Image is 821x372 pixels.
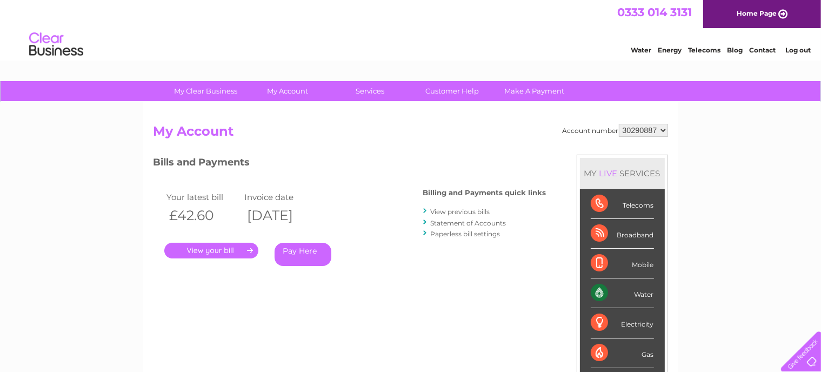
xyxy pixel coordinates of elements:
[153,124,668,144] h2: My Account
[29,28,84,61] img: logo.png
[431,219,506,227] a: Statement of Accounts
[580,158,665,189] div: MY SERVICES
[749,46,776,54] a: Contact
[591,338,654,368] div: Gas
[563,124,668,137] div: Account number
[591,189,654,219] div: Telecoms
[242,204,319,227] th: [DATE]
[591,308,654,338] div: Electricity
[785,46,811,54] a: Log out
[242,190,319,204] td: Invoice date
[325,81,415,101] a: Services
[597,168,620,178] div: LIVE
[153,155,546,174] h3: Bills and Payments
[164,243,258,258] a: .
[243,81,332,101] a: My Account
[423,189,546,197] h4: Billing and Payments quick links
[688,46,720,54] a: Telecoms
[164,204,242,227] th: £42.60
[617,5,692,19] a: 0333 014 3131
[161,81,250,101] a: My Clear Business
[164,190,242,204] td: Your latest bill
[591,249,654,278] div: Mobile
[490,81,579,101] a: Make A Payment
[591,278,654,308] div: Water
[727,46,743,54] a: Blog
[431,208,490,216] a: View previous bills
[408,81,497,101] a: Customer Help
[631,46,651,54] a: Water
[658,46,682,54] a: Energy
[431,230,500,238] a: Paperless bill settings
[591,219,654,249] div: Broadband
[156,6,666,52] div: Clear Business is a trading name of Verastar Limited (registered in [GEOGRAPHIC_DATA] No. 3667643...
[275,243,331,266] a: Pay Here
